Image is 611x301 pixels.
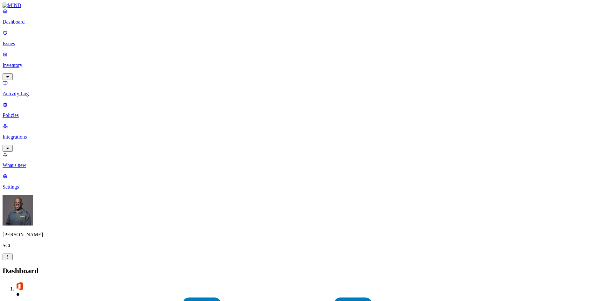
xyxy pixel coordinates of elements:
p: What's new [3,162,608,168]
p: Inventory [3,62,608,68]
p: Integrations [3,134,608,140]
p: Settings [3,184,608,190]
a: Integrations [3,123,608,151]
a: Dashboard [3,8,608,25]
p: Policies [3,112,608,118]
a: Issues [3,30,608,47]
img: Gregory Thomas [3,195,33,226]
p: Activity Log [3,91,608,97]
p: SCI [3,243,608,248]
p: Dashboard [3,19,608,25]
p: [PERSON_NAME] [3,232,608,238]
h2: Dashboard [3,267,608,275]
a: Settings [3,173,608,190]
a: MIND [3,3,608,8]
img: MIND [3,3,21,8]
a: What's new [3,152,608,168]
p: Issues [3,41,608,47]
a: Policies [3,102,608,118]
img: svg%3e [15,282,24,290]
a: Activity Log [3,80,608,97]
a: Inventory [3,52,608,79]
